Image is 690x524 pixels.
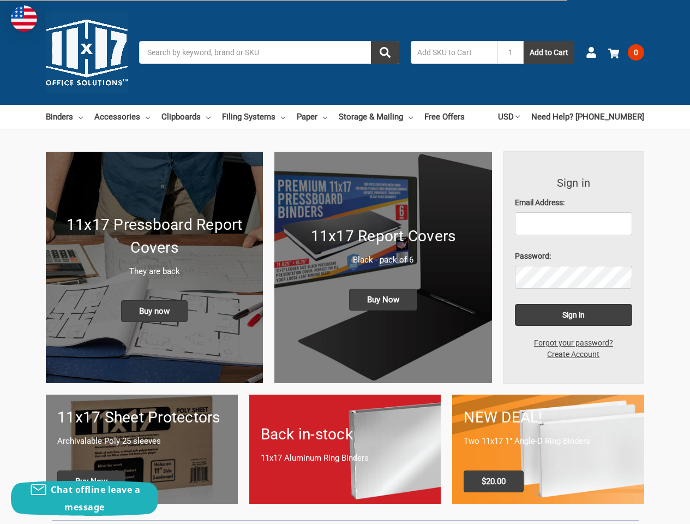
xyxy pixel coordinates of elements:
a: New 11x17 Pressboard Binders 11x17 Pressboard Report Covers They are back Buy now [46,152,263,383]
button: Chat offline leave a message [11,481,158,516]
h1: 11x17 Report Covers [286,225,480,248]
label: Password: [515,251,633,262]
input: Search by keyword, brand or SKU [139,41,399,64]
a: 0 [608,38,644,67]
p: 11x17 Aluminum Ring Binders [261,452,430,465]
a: Accessories [94,105,150,129]
img: 11x17.com [46,11,128,93]
h3: Sign in [515,175,633,191]
span: Buy now [121,300,188,322]
button: Add to Cart [524,41,574,64]
span: Buy Now [57,471,125,492]
a: Back in-stock 11x17 Aluminum Ring Binders [249,395,441,503]
a: Binders [46,105,83,129]
a: Filing Systems [222,105,285,129]
p: Black - pack of 6 [286,254,480,266]
p: They are back [57,265,251,278]
span: $20.00 [464,471,524,492]
img: 11x17 Report Covers [274,152,491,383]
label: Email Address: [515,197,633,209]
a: Paper [297,105,327,129]
a: Forgot your password? [528,337,619,349]
a: Storage & Mailing [339,105,413,129]
input: Sign in [515,304,633,326]
a: 11x17 Binder 2-pack only $20.00 NEW DEAL! Two 11x17 1" Angle-D Ring Binders $20.00 [452,395,644,503]
a: Clipboards [161,105,211,129]
a: Free Offers [424,105,465,129]
p: Two 11x17 1" Angle-D Ring Binders [464,435,633,448]
span: Chat offline leave a message [51,484,140,513]
span: 0 [628,44,644,61]
a: Need Help? [PHONE_NUMBER] [531,105,644,129]
a: 11x17 sheet protectors 11x17 Sheet Protectors Archivalable Poly 25 sleeves Buy Now [46,395,238,503]
h1: 11x17 Sheet Protectors [57,406,226,429]
iframe: Google Customer Reviews [600,495,690,524]
input: Add SKU to Cart [411,41,497,64]
a: Create Account [541,349,605,360]
a: 11x17 Report Covers 11x17 Report Covers Black - pack of 6 Buy Now [274,152,491,383]
img: duty and tax information for United States [11,5,37,32]
span: Buy Now [349,289,417,311]
p: Archivalable Poly 25 sleeves [57,435,226,448]
a: USD [498,105,520,129]
h1: NEW DEAL! [464,406,633,429]
h1: Back in-stock [261,423,430,446]
h1: 11x17 Pressboard Report Covers [57,213,251,259]
img: New 11x17 Pressboard Binders [46,152,263,383]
